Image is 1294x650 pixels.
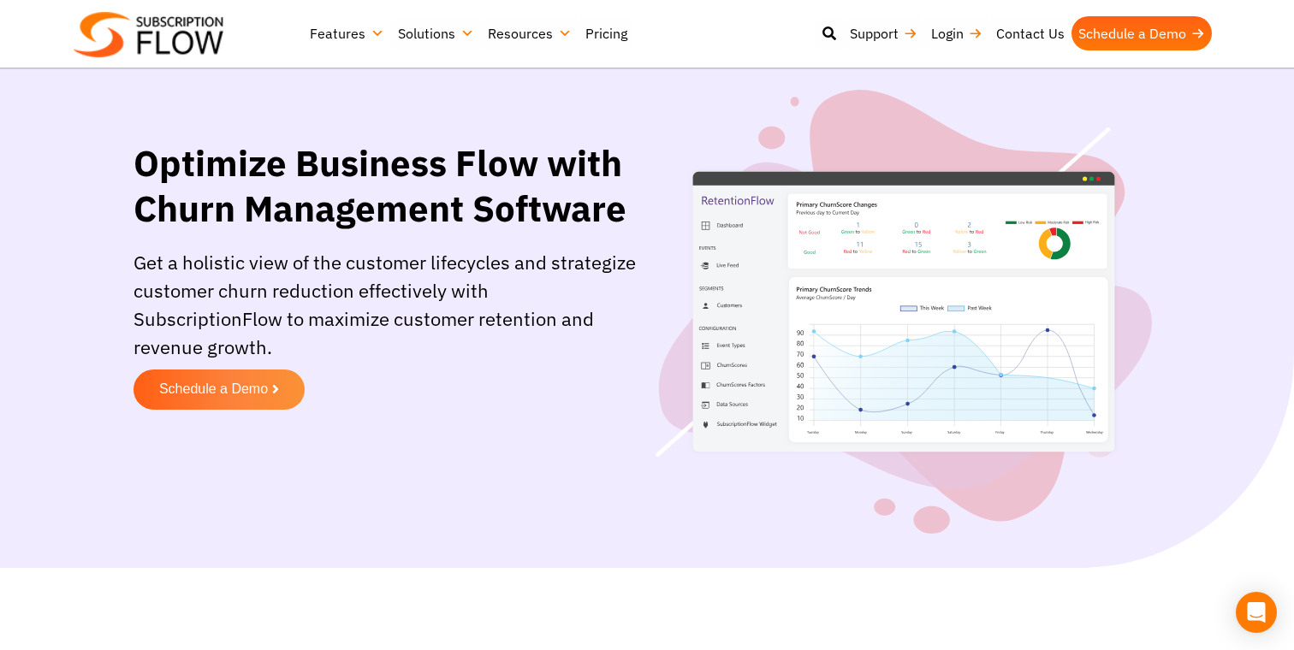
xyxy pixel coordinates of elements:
a: Resources [481,16,579,50]
img: RetentionFlow [656,90,1152,534]
a: Contact Us [989,16,1071,50]
img: Subscriptionflow [74,12,223,57]
a: Schedule a Demo [134,369,305,410]
a: Login [924,16,989,50]
div: SubscriptionFlow to maximize customer retention and revenue growth. [134,304,647,361]
h1: Optimize Business Flow with Churn Management Software [134,141,647,231]
a: Solutions [391,16,481,50]
a: Schedule a Demo [1071,16,1212,50]
div: Get a holistic view of the customer lifecycles and strategize customer churn reduction effectivel... [134,248,647,304]
div: Open Intercom Messenger [1236,592,1277,633]
a: Features [303,16,391,50]
a: Support [843,16,924,50]
span: Schedule a Demo [159,382,268,397]
a: Pricing [579,16,634,50]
